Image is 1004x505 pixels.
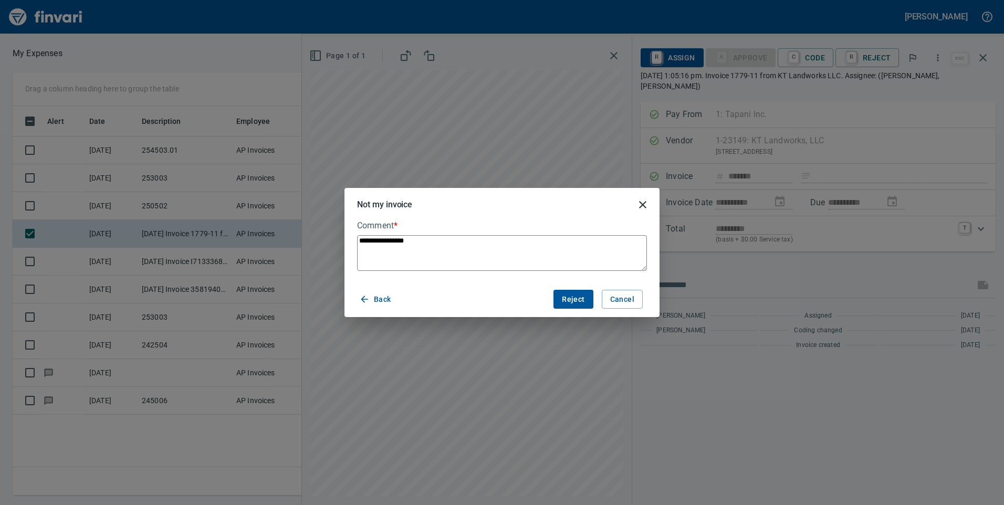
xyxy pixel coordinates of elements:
span: Back [361,293,391,306]
label: Comment [357,222,647,230]
h5: Not my invoice [357,199,412,210]
button: Back [357,290,395,309]
button: Cancel [602,290,643,309]
button: close [630,192,655,217]
button: Reject [553,290,593,309]
span: Reject [562,293,584,306]
span: Cancel [610,293,634,306]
